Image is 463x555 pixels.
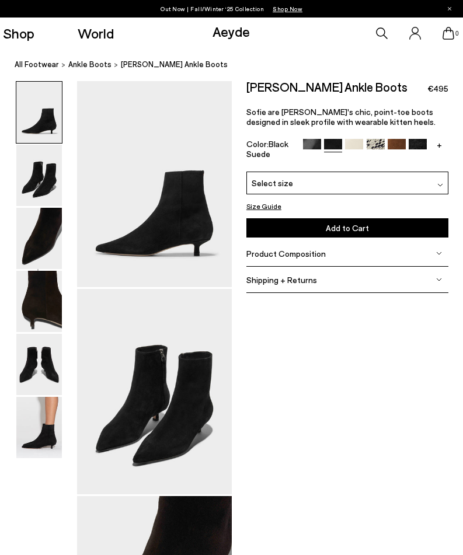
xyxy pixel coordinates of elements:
[273,5,302,12] span: Navigate to /collections/new-in
[68,60,112,69] span: ankle boots
[454,30,460,37] span: 0
[15,49,463,81] nav: breadcrumb
[78,26,114,40] a: World
[443,27,454,40] a: 0
[3,26,34,40] a: Shop
[436,277,442,282] img: svg%3E
[16,82,62,143] img: Sofie Suede Ankle Boots - Image 1
[437,182,443,188] img: svg%3E
[246,107,436,127] span: Sofie are [PERSON_NAME]'s chic, point-toe boots designed in sleek profile with wearable kitten he...
[246,249,326,259] span: Product Composition
[161,3,302,15] p: Out Now | Fall/Winter ‘25 Collection
[121,58,228,71] span: [PERSON_NAME] Ankle Boots
[246,275,317,285] span: Shipping + Returns
[15,58,59,71] a: All Footwear
[16,397,62,458] img: Sofie Suede Ankle Boots - Image 6
[246,139,297,159] div: Color:
[326,223,369,233] span: Add to Cart
[16,145,62,206] img: Sofie Suede Ankle Boots - Image 2
[246,200,281,212] button: Size Guide
[252,177,293,189] span: Select size
[16,334,62,395] img: Sofie Suede Ankle Boots - Image 5
[246,139,288,159] span: Black Suede
[16,271,62,332] img: Sofie Suede Ankle Boots - Image 4
[430,139,448,149] a: +
[213,23,250,40] a: Aeyde
[436,250,442,256] img: svg%3E
[246,81,408,93] h2: [PERSON_NAME] Ankle Boots
[427,83,448,95] span: €495
[246,218,448,238] button: Add to Cart
[68,58,112,71] a: ankle boots
[16,208,62,269] img: Sofie Suede Ankle Boots - Image 3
